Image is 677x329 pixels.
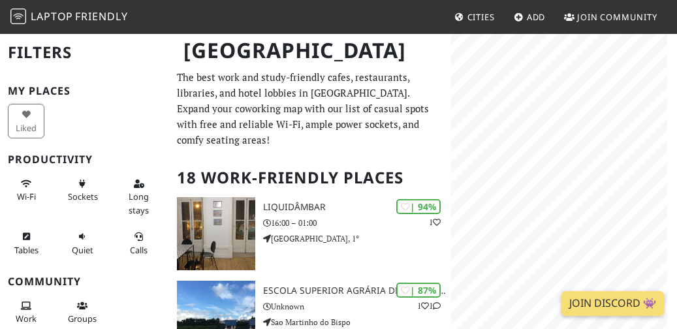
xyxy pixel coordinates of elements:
[17,191,36,202] span: Stable Wi-Fi
[130,244,148,256] span: Video/audio calls
[31,9,73,23] span: Laptop
[8,153,161,166] h3: Productivity
[263,232,451,245] p: [GEOGRAPHIC_DATA], 1°
[577,11,657,23] span: Join Community
[68,313,97,324] span: Group tables
[396,283,441,298] div: | 87%
[177,69,443,148] p: The best work and study-friendly cafes, restaurants, libraries, and hotel lobbies in [GEOGRAPHIC_...
[68,191,98,202] span: Power sockets
[8,85,161,97] h3: My Places
[8,275,161,288] h3: Community
[64,226,101,260] button: Quiet
[8,226,44,260] button: Tables
[263,202,451,213] h3: Liquidâmbar
[8,173,44,208] button: Wi-Fi
[559,5,663,29] a: Join Community
[263,217,451,229] p: 16:00 – 01:00
[177,197,255,270] img: Liquidâmbar
[14,244,39,256] span: Work-friendly tables
[429,216,441,228] p: 1
[129,191,149,215] span: Long stays
[396,199,441,214] div: | 94%
[263,300,451,313] p: Unknown
[121,173,157,221] button: Long stays
[449,5,500,29] a: Cities
[8,33,161,72] h2: Filters
[263,285,451,296] h3: Escola Superior Agrária de Coimbra - IPC
[72,244,93,256] span: Quiet
[509,5,551,29] a: Add
[561,291,664,316] a: Join Discord 👾
[10,8,26,24] img: LaptopFriendly
[75,9,127,23] span: Friendly
[64,173,101,208] button: Sockets
[177,158,443,198] h2: 18 Work-Friendly Places
[121,226,157,260] button: Calls
[173,33,449,69] h1: [GEOGRAPHIC_DATA]
[169,197,451,270] a: Liquidâmbar | 94% 1 Liquidâmbar 16:00 – 01:00 [GEOGRAPHIC_DATA], 1°
[467,11,495,23] span: Cities
[527,11,546,23] span: Add
[10,6,128,29] a: LaptopFriendly LaptopFriendly
[417,300,441,312] p: 1 1
[263,316,451,328] p: Sao Martinho do Bispo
